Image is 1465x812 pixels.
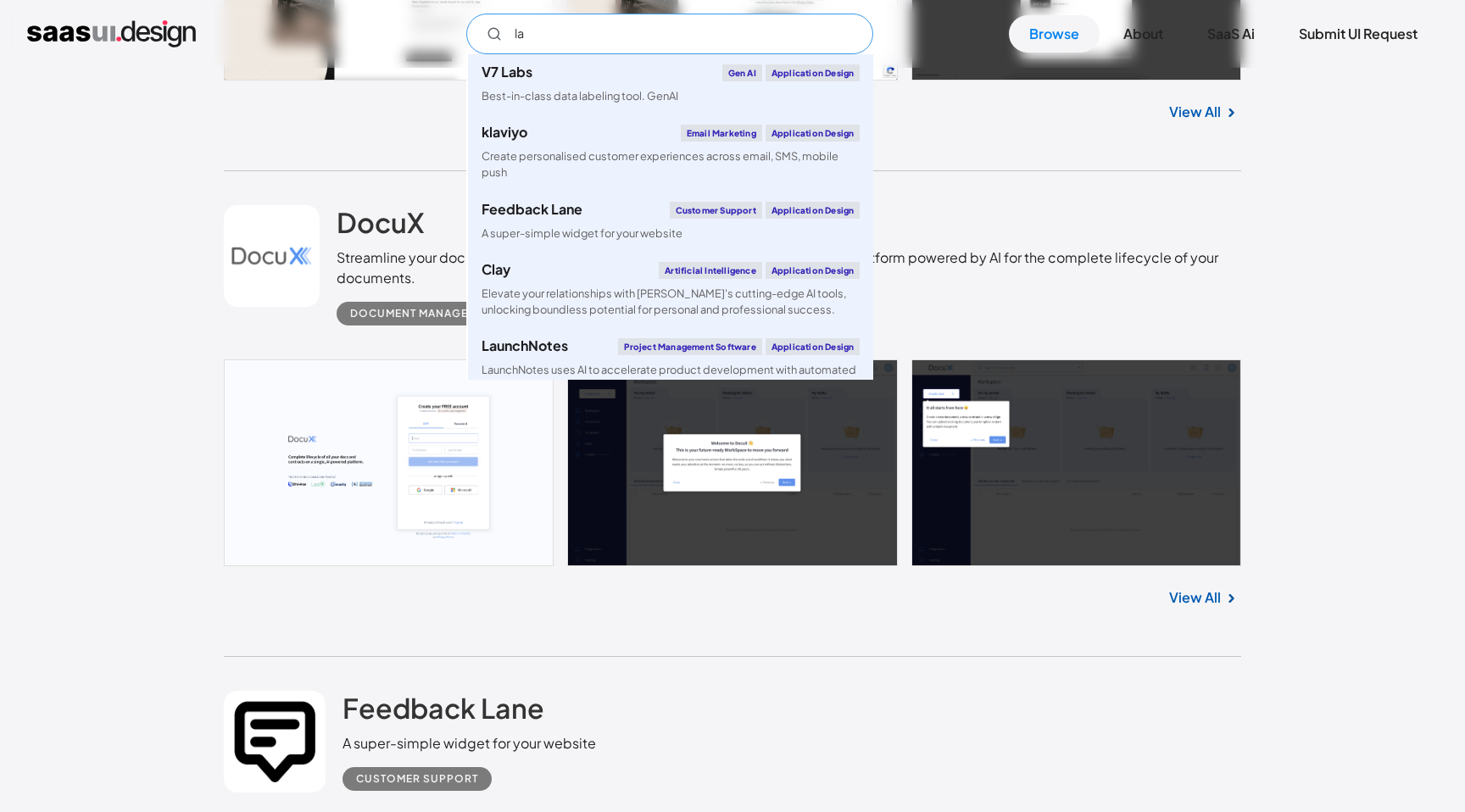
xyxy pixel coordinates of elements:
[468,114,873,191] a: klaviyoEmail MarketingApplication DesignCreate personalised customer experiences across email, SM...
[618,338,761,355] div: Project Management Software
[468,328,873,404] a: LaunchNotesProject Management SoftwareApplication DesignLaunchNotes uses AI to accelerate product...
[1103,15,1184,53] a: About
[1187,15,1275,53] a: SaaS Ai
[1009,15,1100,53] a: Browse
[343,691,544,733] a: Feedback Lane
[482,263,510,276] div: Clay
[27,20,196,47] a: home
[468,192,873,252] a: Feedback LaneCustomer SupportApplication DesignA super-simple widget for your website
[466,14,873,54] input: Search UI designs you're looking for...
[343,733,596,754] div: A super-simple widget for your website
[482,65,532,79] div: V7 Labs
[482,286,860,318] div: Elevate your relationships with [PERSON_NAME]'s cutting-edge AI tools, unlocking boundless potent...
[350,303,499,324] div: Document Management
[482,225,682,242] div: A super-simple widget for your website
[766,125,861,142] div: Application Design
[468,54,873,114] a: V7 LabsGen AIApplication DesignBest-in-class data labeling tool. GenAI
[337,205,424,247] a: DocuX
[482,125,527,139] div: klaviyo
[337,247,1241,288] div: Streamline your document and contract management with DocuX the all-in-one platform powered by AI...
[722,64,762,81] div: Gen AI
[681,125,762,142] div: Email Marketing
[659,262,762,279] div: Artificial Intelligence
[1278,15,1438,53] a: Submit UI Request
[482,203,582,216] div: Feedback Lane
[343,691,544,725] h2: Feedback Lane
[766,338,861,355] div: Application Design
[482,88,678,104] div: Best-in-class data labeling tool. GenAI
[766,64,861,81] div: Application Design
[766,262,861,279] div: Application Design
[482,362,860,394] div: LaunchNotes uses AI to accelerate product development with automated topic modeling, sentiment an...
[482,148,860,181] div: Create personalised customer experiences across email, SMS, mobile push
[466,14,873,54] form: Email Form
[1169,102,1221,122] a: View All
[482,339,568,353] div: LaunchNotes
[1169,587,1221,608] a: View All
[766,202,861,219] div: Application Design
[356,769,478,789] div: Customer Support
[337,205,424,239] h2: DocuX
[670,202,762,219] div: Customer Support
[468,252,873,328] a: ClayArtificial IntelligenceApplication DesignElevate your relationships with [PERSON_NAME]'s cutt...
